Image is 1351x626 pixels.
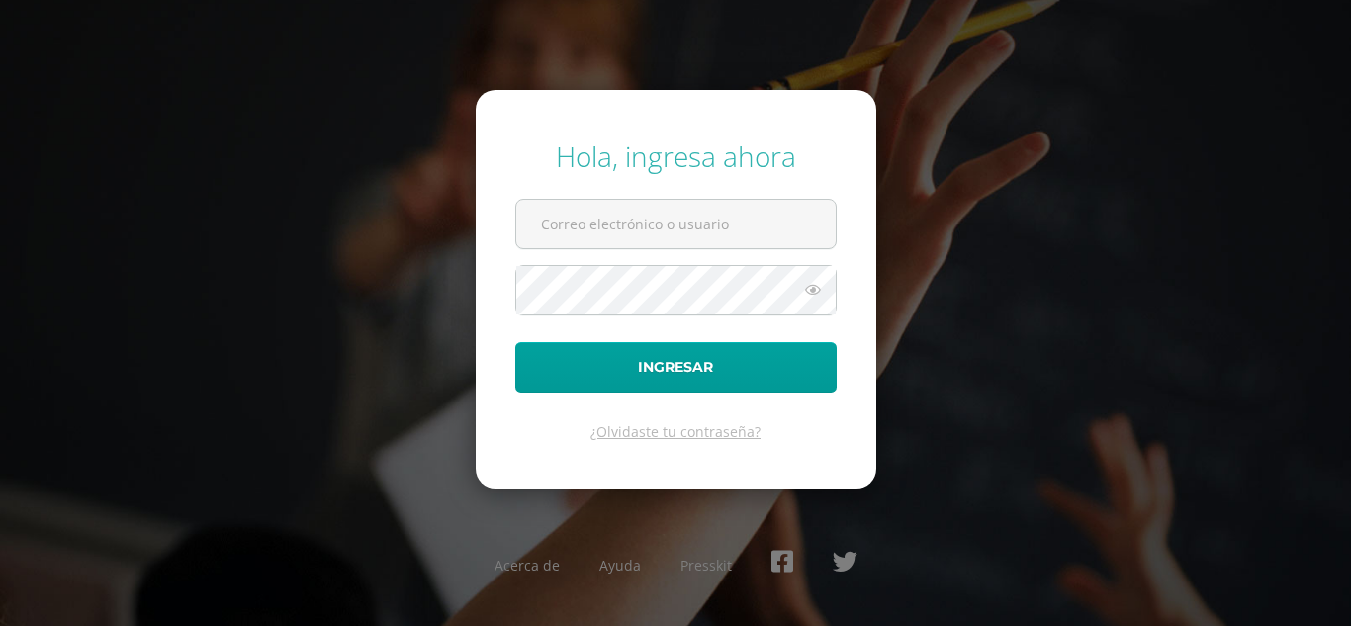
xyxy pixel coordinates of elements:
[590,422,761,441] a: ¿Olvidaste tu contraseña?
[515,342,837,393] button: Ingresar
[495,556,560,575] a: Acerca de
[599,556,641,575] a: Ayuda
[515,137,837,175] div: Hola, ingresa ahora
[680,556,732,575] a: Presskit
[516,200,836,248] input: Correo electrónico o usuario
